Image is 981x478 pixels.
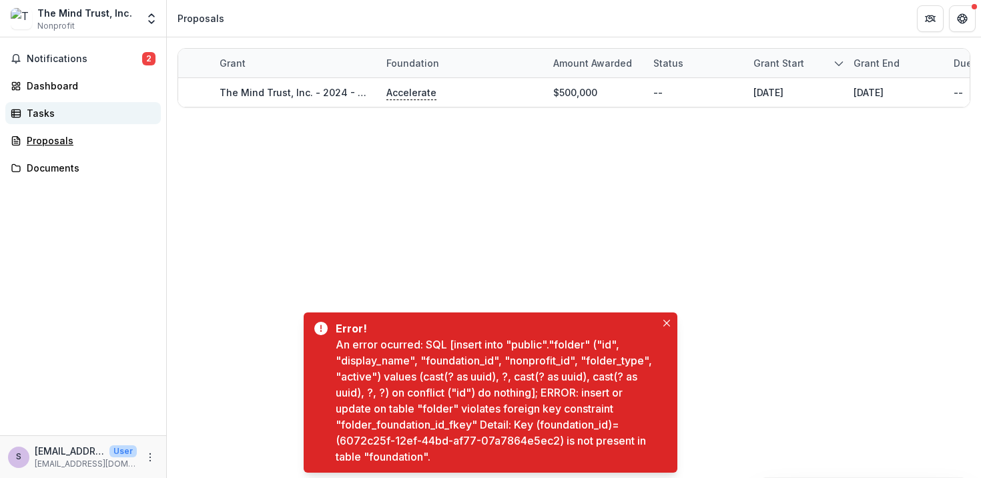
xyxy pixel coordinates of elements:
[11,8,32,29] img: The Mind Trust, Inc.
[27,53,142,65] span: Notifications
[16,453,21,461] div: shelmuth@themindtrust.org
[949,5,976,32] button: Get Help
[35,444,104,458] p: [EMAIL_ADDRESS][DOMAIN_NAME]
[834,58,844,69] svg: sorted descending
[5,157,161,179] a: Documents
[917,5,944,32] button: Partners
[846,56,908,70] div: Grant end
[336,320,651,336] div: Error!
[653,85,663,99] div: --
[37,6,132,20] div: The Mind Trust, Inc.
[5,130,161,152] a: Proposals
[545,56,640,70] div: Amount awarded
[846,49,946,77] div: Grant end
[27,134,150,148] div: Proposals
[5,75,161,97] a: Dashboard
[745,49,846,77] div: Grant start
[109,445,137,457] p: User
[386,85,436,100] p: Accelerate
[212,56,254,70] div: Grant
[172,9,230,28] nav: breadcrumb
[954,85,963,99] div: --
[336,336,656,465] div: An error ocurred: SQL [insert into "public"."folder" ("id", "display_name", "foundation_id", "non...
[854,85,884,99] div: [DATE]
[212,49,378,77] div: Grant
[37,20,75,32] span: Nonprofit
[753,85,783,99] div: [DATE]
[545,49,645,77] div: Amount awarded
[378,49,545,77] div: Foundation
[5,102,161,124] a: Tasks
[645,56,691,70] div: Status
[27,79,150,93] div: Dashboard
[27,161,150,175] div: Documents
[178,11,224,25] div: Proposals
[553,85,597,99] div: $500,000
[645,49,745,77] div: Status
[142,52,155,65] span: 2
[142,5,161,32] button: Open entity switcher
[27,106,150,120] div: Tasks
[220,87,617,98] a: The Mind Trust, Inc. - 2024 - States Leading Recovery (SLR) Grant Application 24-25
[745,56,812,70] div: Grant start
[35,458,137,470] p: [EMAIL_ADDRESS][DOMAIN_NAME]
[378,56,447,70] div: Foundation
[5,48,161,69] button: Notifications2
[659,315,675,331] button: Close
[142,449,158,465] button: More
